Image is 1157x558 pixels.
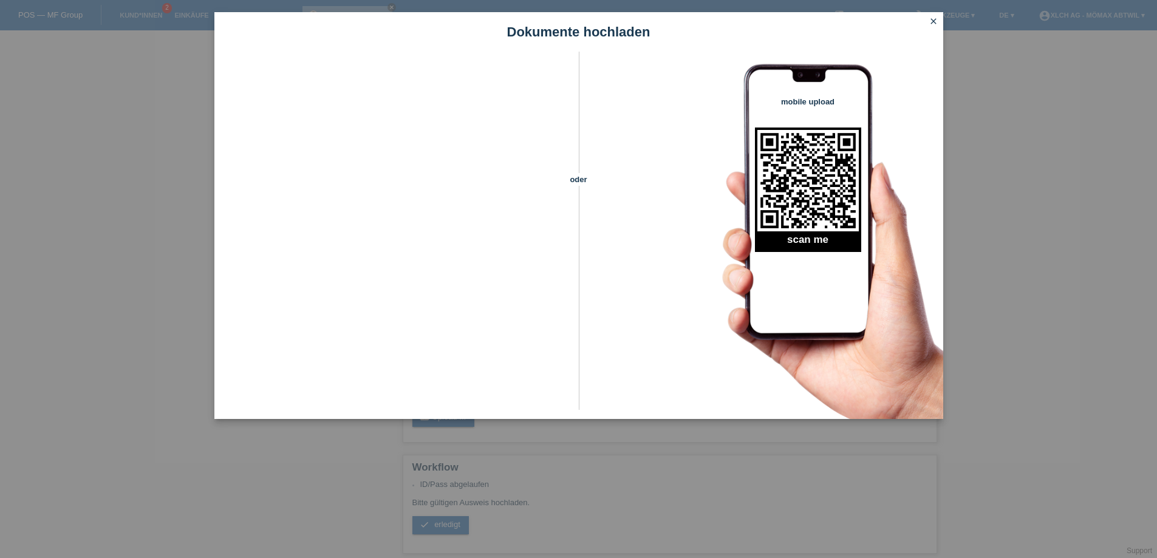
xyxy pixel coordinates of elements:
[214,24,943,39] h1: Dokumente hochladen
[558,173,600,186] span: oder
[929,16,938,26] i: close
[926,15,941,29] a: close
[755,97,861,106] h4: mobile upload
[233,82,558,386] iframe: Upload
[755,234,861,252] h2: scan me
